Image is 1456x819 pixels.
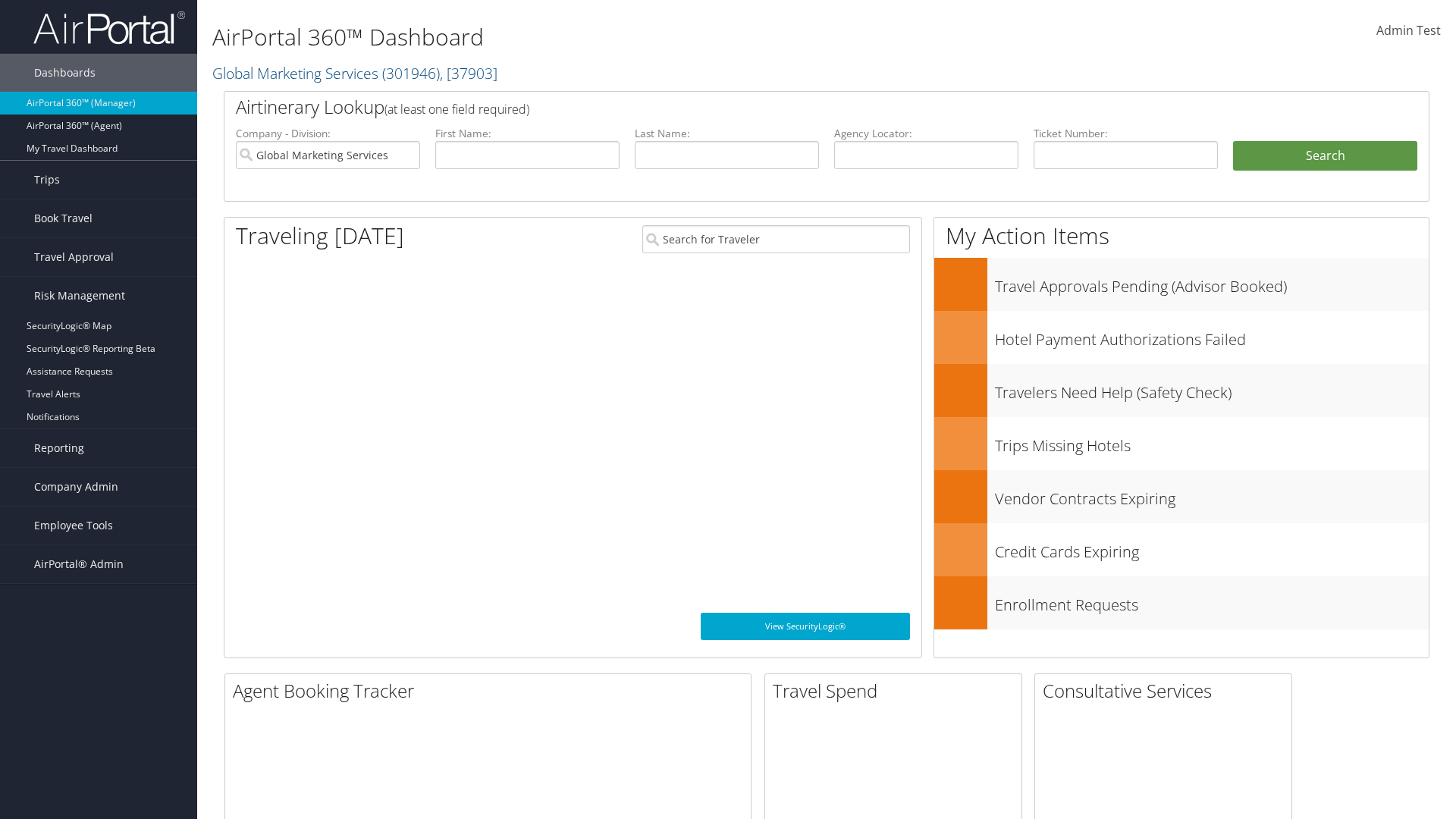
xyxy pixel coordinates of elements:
[995,322,1429,350] h3: Hotel Payment Authorizations Failed
[384,101,529,118] span: (at least one field required)
[934,311,1429,364] a: Hotel Payment Authorizations Failed
[34,507,113,544] span: Employee Tools
[995,587,1429,616] h3: Enrollment Requests
[934,417,1429,470] a: Trips Missing Hotels
[1233,141,1417,171] button: Search
[34,238,114,276] span: Travel Approval
[934,470,1429,523] a: Vendor Contracts Expiring
[382,63,440,83] span: ( 301946 )
[34,277,125,315] span: Risk Management
[1034,126,1218,141] label: Ticket Number:
[934,364,1429,417] a: Travelers Need Help (Safety Check)
[233,678,751,704] h2: Agent Booking Tracker
[34,545,124,583] span: AirPortal® Admin
[995,481,1429,510] h3: Vendor Contracts Expiring
[934,576,1429,629] a: Enrollment Requests
[642,225,910,253] input: Search for Traveler
[236,126,420,141] label: Company - Division:
[34,468,118,506] span: Company Admin
[1043,678,1291,704] h2: Consultative Services
[212,63,497,83] a: Global Marketing Services
[212,21,1031,53] h1: AirPortal 360™ Dashboard
[934,220,1429,252] h1: My Action Items
[34,54,96,92] span: Dashboards
[34,199,93,237] span: Book Travel
[1376,8,1441,55] a: Admin Test
[635,126,819,141] label: Last Name:
[773,678,1021,704] h2: Travel Spend
[995,268,1429,297] h3: Travel Approvals Pending (Advisor Booked)
[236,94,1317,120] h2: Airtinerary Lookup
[834,126,1018,141] label: Agency Locator:
[34,429,84,467] span: Reporting
[934,523,1429,576] a: Credit Cards Expiring
[995,428,1429,457] h3: Trips Missing Hotels
[33,10,185,45] img: airportal-logo.png
[995,375,1429,403] h3: Travelers Need Help (Safety Check)
[236,220,404,252] h1: Traveling [DATE]
[1376,22,1441,39] span: Admin Test
[34,161,60,199] span: Trips
[934,258,1429,311] a: Travel Approvals Pending (Advisor Booked)
[435,126,620,141] label: First Name:
[701,613,910,640] a: View SecurityLogic®
[995,534,1429,563] h3: Credit Cards Expiring
[440,63,497,83] span: , [ 37903 ]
